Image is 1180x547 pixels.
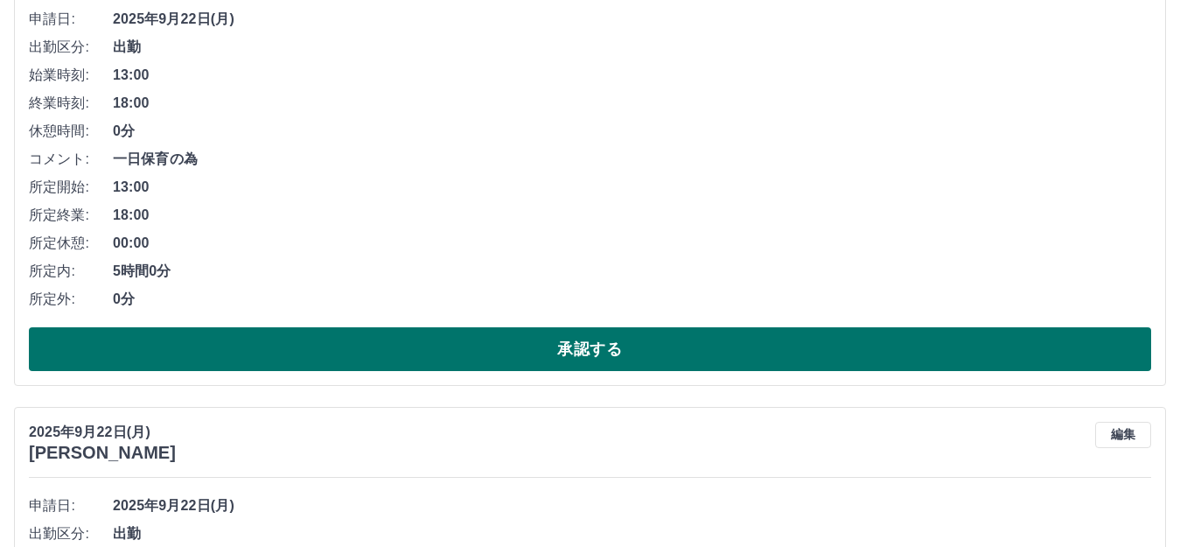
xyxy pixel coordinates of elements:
span: 申請日: [29,495,113,516]
span: 出勤区分: [29,37,113,58]
button: 承認する [29,327,1151,371]
span: 始業時刻: [29,65,113,86]
span: 所定休憩: [29,233,113,254]
span: 13:00 [113,65,1151,86]
span: 18:00 [113,205,1151,226]
span: 0分 [113,289,1151,310]
span: 出勤 [113,37,1151,58]
p: 2025年9月22日(月) [29,422,176,443]
span: 13:00 [113,177,1151,198]
span: 18:00 [113,93,1151,114]
h3: [PERSON_NAME] [29,443,176,463]
span: 申請日: [29,9,113,30]
span: 2025年9月22日(月) [113,9,1151,30]
span: 所定内: [29,261,113,282]
span: 休憩時間: [29,121,113,142]
span: 0分 [113,121,1151,142]
span: 所定外: [29,289,113,310]
span: 所定開始: [29,177,113,198]
span: コメント: [29,149,113,170]
span: 一日保育の為 [113,149,1151,170]
span: 00:00 [113,233,1151,254]
span: 5時間0分 [113,261,1151,282]
span: 2025年9月22日(月) [113,495,1151,516]
span: 所定終業: [29,205,113,226]
span: 終業時刻: [29,93,113,114]
span: 出勤 [113,523,1151,544]
span: 出勤区分: [29,523,113,544]
button: 編集 [1095,422,1151,448]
